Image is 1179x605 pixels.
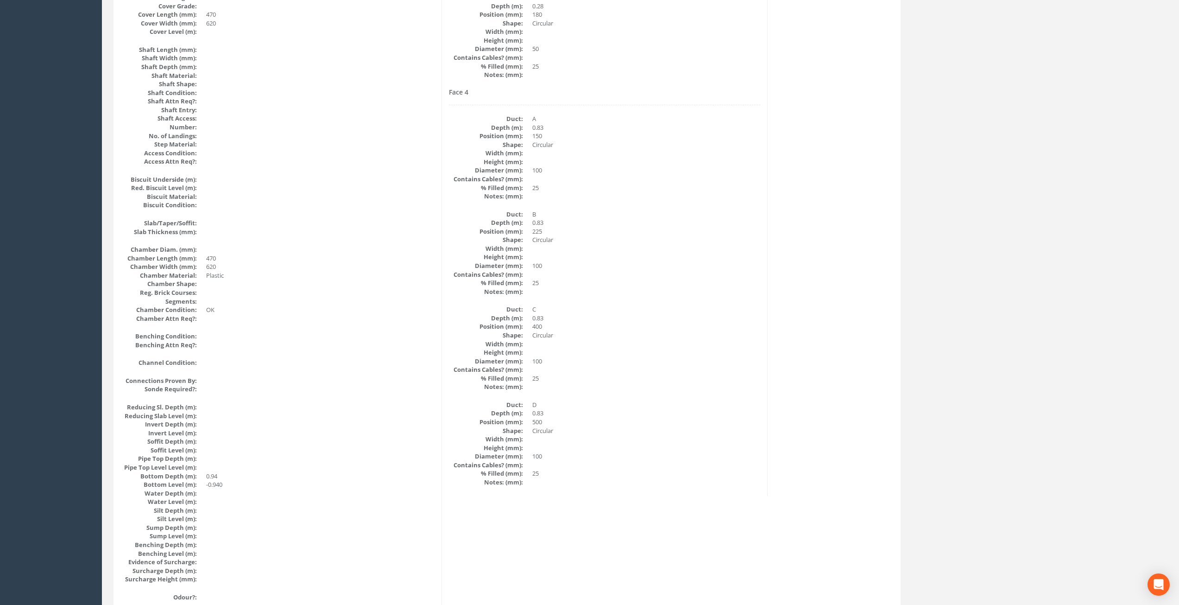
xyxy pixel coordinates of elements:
[123,403,197,412] dt: Reducing Sl. Depth (m):
[532,279,761,287] dd: 25
[123,19,197,28] dt: Cover Width (mm):
[123,412,197,420] dt: Reducing Slab Level (m):
[123,280,197,288] dt: Chamber Shape:
[123,106,197,115] dt: Shaft Entry:
[206,254,435,263] dd: 470
[532,427,761,435] dd: Circular
[449,279,523,287] dt: % Filled (mm):
[449,149,523,158] dt: Width (mm):
[449,10,523,19] dt: Position (mm):
[449,261,523,270] dt: Diameter (mm):
[532,2,761,11] dd: 0.28
[123,10,197,19] dt: Cover Length (mm):
[123,454,197,463] dt: Pipe Top Depth (m):
[449,444,523,452] dt: Height (mm):
[123,184,197,192] dt: Red. Biscuit Level (m):
[449,452,523,461] dt: Diameter (mm):
[532,418,761,427] dd: 500
[532,166,761,175] dd: 100
[123,306,197,314] dt: Chamber Condition:
[532,62,761,71] dd: 25
[123,63,197,71] dt: Shaft Depth (mm):
[123,45,197,54] dt: Shaft Length (mm):
[206,306,435,314] dd: OK
[532,123,761,132] dd: 0.83
[123,245,197,254] dt: Chamber Diam. (mm):
[449,36,523,45] dt: Height (mm):
[123,575,197,584] dt: Surcharge Height (mm):
[206,480,435,489] dd: -0.940
[532,322,761,331] dd: 400
[123,332,197,341] dt: Benching Condition:
[532,401,761,409] dd: D
[123,80,197,89] dt: Shaft Shape:
[449,270,523,279] dt: Contains Cables? (mm):
[123,314,197,323] dt: Chamber Attn Req?:
[123,89,197,97] dt: Shaft Condition:
[123,446,197,455] dt: Soffit Level (m):
[532,452,761,461] dd: 100
[123,567,197,575] dt: Surcharge Depth (m):
[449,175,523,184] dt: Contains Cables? (mm):
[449,140,523,149] dt: Shape:
[449,305,523,314] dt: Duct:
[449,435,523,444] dt: Width (mm):
[123,385,197,394] dt: Sonde Required?:
[206,10,435,19] dd: 470
[123,341,197,350] dt: Benching Attn Req?:
[123,71,197,80] dt: Shaft Material:
[449,184,523,192] dt: % Filled (mm):
[449,53,523,62] dt: Contains Cables? (mm):
[123,541,197,549] dt: Benching Depth (m):
[123,480,197,489] dt: Bottom Level (m):
[206,271,435,280] dd: Plastic
[532,374,761,383] dd: 25
[123,149,197,158] dt: Access Condition:
[123,489,197,498] dt: Water Depth (m):
[123,515,197,523] dt: Silt Level (m):
[449,365,523,374] dt: Contains Cables? (mm):
[123,2,197,11] dt: Cover Grade:
[123,54,197,63] dt: Shaft Width (mm):
[532,314,761,323] dd: 0.83
[449,314,523,323] dt: Depth (m):
[123,262,197,271] dt: Chamber Width (mm):
[206,262,435,271] dd: 620
[532,132,761,140] dd: 150
[449,409,523,418] dt: Depth (m):
[123,437,197,446] dt: Soffit Depth (m):
[449,89,761,96] h4: Face 4
[449,45,523,53] dt: Diameter (mm):
[1147,573,1170,596] div: Open Intercom Messenger
[123,358,197,367] dt: Channel Condition:
[123,132,197,140] dt: No. of Landings:
[449,218,523,227] dt: Depth (m):
[449,427,523,435] dt: Shape:
[123,219,197,228] dt: Slab/Taper/Soffit:
[449,210,523,219] dt: Duct:
[449,227,523,236] dt: Position (mm):
[123,123,197,132] dt: Number:
[123,192,197,201] dt: Biscuit Material:
[449,287,523,296] dt: Notes: (mm):
[532,10,761,19] dd: 180
[123,376,197,385] dt: Connections Proven By:
[449,478,523,487] dt: Notes: (mm):
[449,132,523,140] dt: Position (mm):
[123,558,197,567] dt: Evidence of Surcharge:
[532,236,761,244] dd: Circular
[449,340,523,349] dt: Width (mm):
[532,115,761,123] dd: A
[123,288,197,297] dt: Reg. Brick Courses:
[449,418,523,427] dt: Position (mm):
[532,45,761,53] dd: 50
[449,62,523,71] dt: % Filled (mm):
[532,305,761,314] dd: C
[449,166,523,175] dt: Diameter (mm):
[449,401,523,409] dt: Duct:
[449,158,523,166] dt: Height (mm):
[449,253,523,261] dt: Height (mm):
[123,506,197,515] dt: Silt Depth (m):
[123,201,197,210] dt: Biscuit Condition:
[123,27,197,36] dt: Cover Level (m):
